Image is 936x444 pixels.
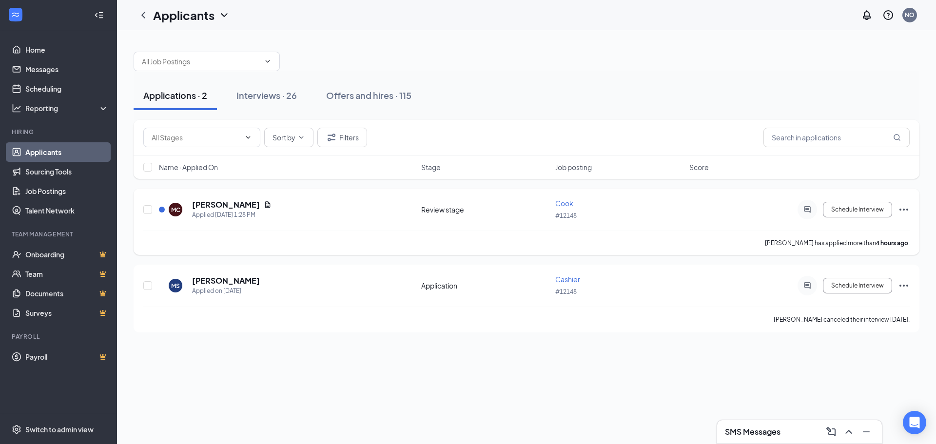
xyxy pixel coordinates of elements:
h5: [PERSON_NAME] [192,199,260,210]
a: TeamCrown [25,264,109,284]
svg: Document [264,201,272,209]
svg: Notifications [861,9,873,21]
b: 4 hours ago [876,239,908,247]
svg: Collapse [94,10,104,20]
svg: Minimize [860,426,872,438]
span: Stage [421,162,441,172]
div: Review stage [421,205,549,214]
input: All Job Postings [142,56,260,67]
div: Hiring [12,128,107,136]
a: SurveysCrown [25,303,109,323]
svg: Settings [12,425,21,434]
span: #12148 [555,288,577,295]
svg: ComposeMessage [825,426,837,438]
button: ComposeMessage [823,424,839,440]
h3: SMS Messages [725,426,780,437]
h5: [PERSON_NAME] [192,275,260,286]
a: Applicants [25,142,109,162]
input: All Stages [152,132,240,143]
svg: ActiveChat [801,282,813,290]
div: [PERSON_NAME] canceled their interview [DATE]. [774,315,910,325]
span: Job posting [555,162,592,172]
a: Talent Network [25,201,109,220]
svg: QuestionInfo [882,9,894,21]
div: Open Intercom Messenger [903,411,926,434]
span: Score [689,162,709,172]
button: Minimize [858,424,874,440]
p: [PERSON_NAME] has applied more than . [765,239,910,247]
svg: ChevronLeft [137,9,149,21]
div: NO [905,11,915,19]
div: Switch to admin view [25,425,94,434]
svg: ActiveChat [801,206,813,213]
div: Payroll [12,332,107,341]
div: MC [171,206,180,214]
svg: Ellipses [898,204,910,215]
button: Filter Filters [317,128,367,147]
a: PayrollCrown [25,347,109,367]
span: Name · Applied On [159,162,218,172]
svg: ChevronUp [843,426,855,438]
svg: ChevronDown [264,58,272,65]
span: Cashier [555,275,580,284]
h1: Applicants [153,7,214,23]
a: DocumentsCrown [25,284,109,303]
div: Interviews · 26 [236,89,297,101]
svg: Ellipses [898,280,910,291]
button: Schedule Interview [823,202,892,217]
div: Application [421,281,549,290]
div: Applied [DATE] 1:28 PM [192,210,272,220]
svg: ChevronDown [218,9,230,21]
svg: Analysis [12,103,21,113]
a: Scheduling [25,79,109,98]
div: Reporting [25,103,109,113]
a: Messages [25,59,109,79]
input: Search in applications [763,128,910,147]
a: Job Postings [25,181,109,201]
span: #12148 [555,212,577,219]
a: OnboardingCrown [25,245,109,264]
a: Home [25,40,109,59]
button: Sort byChevronDown [264,128,313,147]
div: Team Management [12,230,107,238]
svg: WorkstreamLogo [11,10,20,19]
span: Sort by [273,134,295,141]
button: ChevronUp [841,424,857,440]
span: Cook [555,199,573,208]
a: Sourcing Tools [25,162,109,181]
div: MS [171,282,180,290]
button: Schedule Interview [823,278,892,293]
svg: ChevronDown [297,134,305,141]
svg: ChevronDown [244,134,252,141]
div: Offers and hires · 115 [326,89,411,101]
svg: Filter [326,132,337,143]
div: Applied on [DATE] [192,286,260,296]
svg: MagnifyingGlass [893,134,901,141]
div: Applications · 2 [143,89,207,101]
